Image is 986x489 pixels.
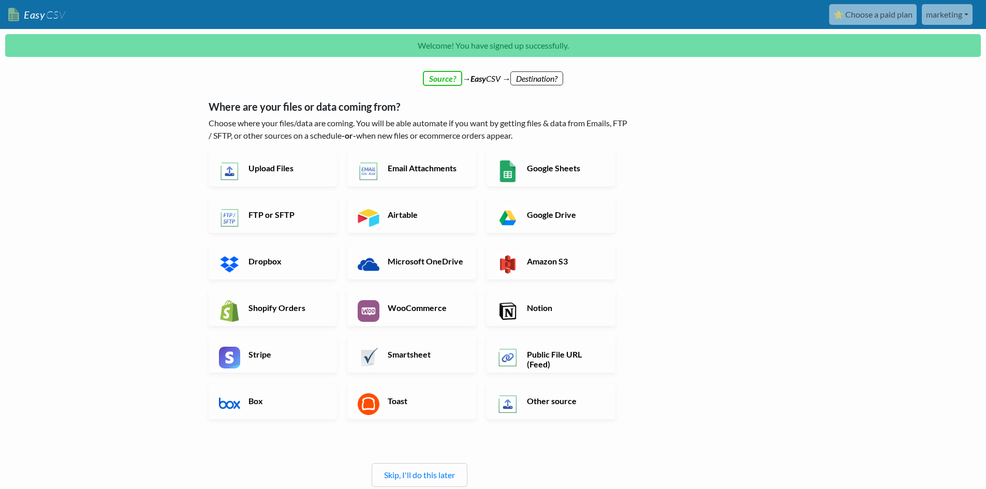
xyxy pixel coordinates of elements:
[358,393,379,415] img: Toast App & API
[246,349,327,359] h6: Stripe
[487,290,615,326] a: Notion
[45,8,65,21] span: CSV
[487,243,615,279] a: Amazon S3
[487,197,615,233] a: Google Drive
[487,383,615,419] a: Other source
[347,383,476,419] a: Toast
[497,160,519,182] img: Google Sheets App & API
[209,197,337,233] a: FTP or SFTP
[219,207,241,229] img: FTP or SFTP App & API
[8,4,65,25] a: EasyCSV
[246,163,327,173] h6: Upload Files
[209,290,337,326] a: Shopify Orders
[524,303,606,313] h6: Notion
[219,160,241,182] img: Upload Files App & API
[497,347,519,368] img: Public File URL App & API
[358,347,379,368] img: Smartsheet App & API
[246,396,327,406] h6: Box
[524,396,606,406] h6: Other source
[829,4,917,25] a: ⭐ Choose a paid plan
[385,303,466,313] h6: WooCommerce
[209,150,337,186] a: Upload Files
[347,197,476,233] a: Airtable
[385,163,466,173] h6: Email Attachments
[219,393,241,415] img: Box App & API
[209,383,337,419] a: Box
[358,160,379,182] img: Email New CSV or XLSX File App & API
[922,4,973,25] a: marketing
[385,256,466,266] h6: Microsoft OneDrive
[487,336,615,373] a: Public File URL (Feed)
[524,349,606,369] h6: Public File URL (Feed)
[347,243,476,279] a: Microsoft OneDrive
[524,210,606,219] h6: Google Drive
[384,470,455,480] a: Skip, I'll do this later
[497,207,519,229] img: Google Drive App & API
[246,303,327,313] h6: Shopify Orders
[487,150,615,186] a: Google Sheets
[358,300,379,322] img: WooCommerce App & API
[347,150,476,186] a: Email Attachments
[219,300,241,322] img: Shopify App & API
[358,254,379,275] img: Microsoft OneDrive App & API
[246,256,327,266] h6: Dropbox
[497,300,519,322] img: Notion App & API
[209,100,630,113] h5: Where are your files or data coming from?
[385,396,466,406] h6: Toast
[246,210,327,219] h6: FTP or SFTP
[497,254,519,275] img: Amazon S3 App & API
[209,336,337,373] a: Stripe
[342,130,356,140] b: -or-
[347,336,476,373] a: Smartsheet
[5,34,981,57] p: Welcome! You have signed up successfully.
[385,210,466,219] h6: Airtable
[209,117,630,142] p: Choose where your files/data are coming. You will be able automate if you want by getting files &...
[347,290,476,326] a: WooCommerce
[209,243,337,279] a: Dropbox
[385,349,466,359] h6: Smartsheet
[524,256,606,266] h6: Amazon S3
[219,347,241,368] img: Stripe App & API
[219,254,241,275] img: Dropbox App & API
[358,207,379,229] img: Airtable App & API
[524,163,606,173] h6: Google Sheets
[198,62,788,85] div: → CSV →
[497,393,519,415] img: Other Source App & API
